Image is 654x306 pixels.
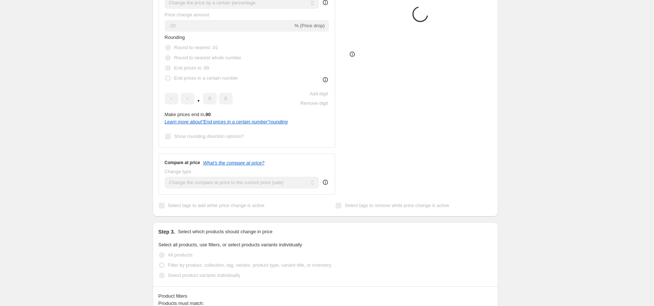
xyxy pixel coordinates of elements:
span: Select all products, use filters, or select products variants individually [159,242,302,247]
span: Round to nearest whole number [174,55,241,60]
span: Filter by product, collection, tag, vendor, product type, variant title, or inventory [168,262,332,268]
input: ﹡ [203,93,217,104]
a: Learn more about"End prices in a certain number"rounding [165,119,288,124]
span: End prices in .99 [174,65,209,71]
span: . [197,93,201,104]
input: ﹡ [181,93,194,104]
span: Make prices end in [165,112,211,117]
span: Round to nearest .01 [174,45,218,50]
span: % (Price drop) [294,23,325,28]
h3: Compare at price [165,160,200,166]
input: -15 [165,20,293,32]
input: ﹡ [219,93,233,104]
input: ﹡ [165,93,178,104]
span: Rounding [165,35,185,40]
span: All products [168,252,193,258]
div: Product filters [159,293,492,300]
span: Change type [165,169,192,174]
span: Products must match: [159,301,204,306]
span: End prices in a certain number [174,75,238,81]
div: help [322,179,329,186]
span: Price change amount [165,12,209,17]
i: Learn more about " End prices in a certain number " rounding [165,119,288,124]
span: Select product variants individually [168,273,240,278]
span: Select tags to add while price change is active [168,203,265,208]
h2: Step 3. [159,228,175,235]
b: .90 [204,112,211,117]
p: Select which products should change in price [178,228,272,235]
span: Show rounding direction options? [174,134,244,139]
span: Select tags to remove while price change is active [345,203,449,208]
button: What's the compare at price? [203,160,265,166]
